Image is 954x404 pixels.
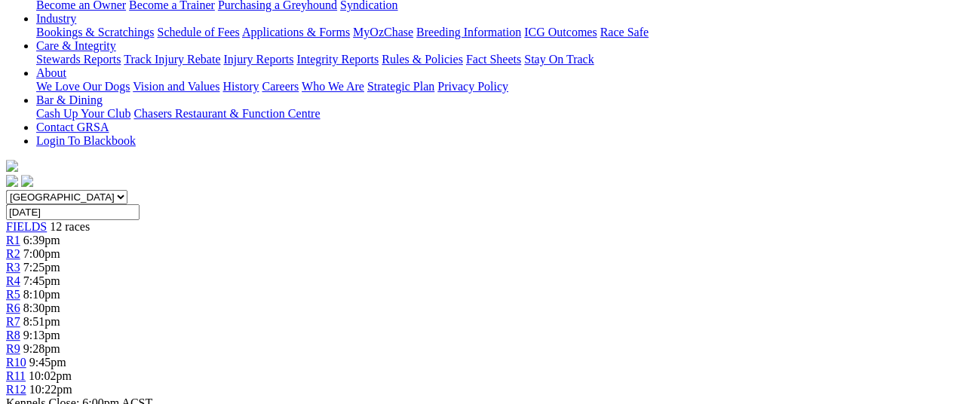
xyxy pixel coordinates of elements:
a: Fact Sheets [466,53,521,66]
a: R4 [6,274,20,287]
a: Contact GRSA [36,121,109,133]
a: Rules & Policies [382,53,463,66]
a: We Love Our Dogs [36,80,130,93]
span: 9:28pm [23,342,60,355]
a: Integrity Reports [296,53,379,66]
a: Privacy Policy [437,80,508,93]
a: History [222,80,259,93]
a: R3 [6,261,20,274]
span: 7:00pm [23,247,60,260]
span: 10:02pm [29,369,72,382]
a: Schedule of Fees [157,26,239,38]
span: 7:25pm [23,261,60,274]
img: twitter.svg [21,175,33,187]
span: 8:51pm [23,315,60,328]
a: R10 [6,356,26,369]
img: logo-grsa-white.png [6,160,18,172]
div: Care & Integrity [36,53,948,66]
a: R11 [6,369,26,382]
a: Stay On Track [524,53,594,66]
span: 9:45pm [29,356,66,369]
a: Injury Reports [223,53,293,66]
a: Chasers Restaurant & Function Centre [133,107,320,120]
a: R6 [6,301,20,314]
a: Vision and Values [133,80,219,93]
img: facebook.svg [6,175,18,187]
a: R2 [6,247,20,260]
a: Strategic Plan [367,80,434,93]
a: Bar & Dining [36,93,103,106]
a: Applications & Forms [242,26,350,38]
a: R12 [6,383,26,396]
a: MyOzChase [353,26,413,38]
span: 10:22pm [29,383,72,396]
a: Careers [262,80,299,93]
a: ICG Outcomes [524,26,597,38]
a: FIELDS [6,220,47,233]
a: Breeding Information [416,26,521,38]
a: Login To Blackbook [36,134,136,147]
div: Bar & Dining [36,107,948,121]
a: Care & Integrity [36,39,116,52]
a: Stewards Reports [36,53,121,66]
a: R1 [6,234,20,246]
div: Industry [36,26,948,39]
a: Industry [36,12,76,25]
span: 9:13pm [23,329,60,341]
a: R7 [6,315,20,328]
a: Who We Are [302,80,364,93]
a: R8 [6,329,20,341]
div: About [36,80,948,93]
input: Select date [6,204,140,220]
a: Track Injury Rebate [124,53,220,66]
a: R9 [6,342,20,355]
span: 6:39pm [23,234,60,246]
span: 8:30pm [23,301,60,314]
span: 8:10pm [23,288,60,301]
a: Cash Up Your Club [36,107,130,120]
a: Race Safe [600,26,648,38]
a: About [36,66,66,79]
a: R5 [6,288,20,301]
a: Bookings & Scratchings [36,26,154,38]
span: 12 races [50,220,90,233]
span: 7:45pm [23,274,60,287]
